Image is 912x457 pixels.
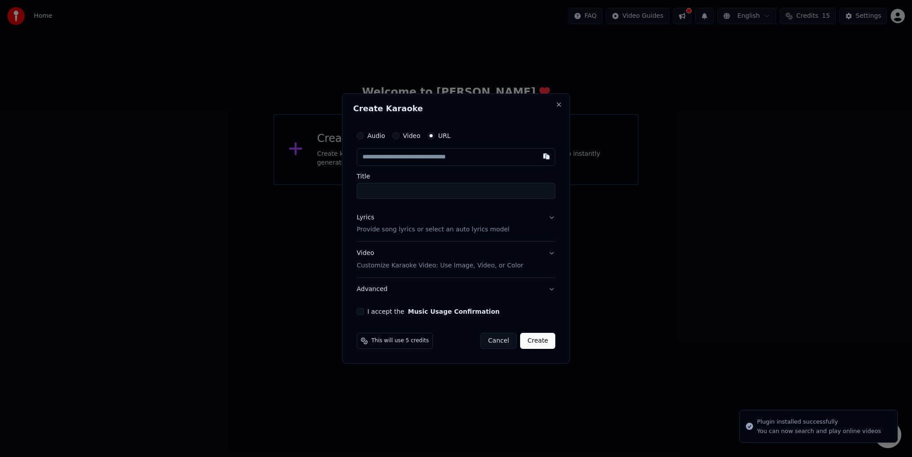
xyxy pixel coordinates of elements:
label: URL [438,133,451,139]
span: This will use 5 credits [371,337,429,344]
div: Video [357,249,523,271]
p: Provide song lyrics or select an auto lyrics model [357,226,509,235]
label: Title [357,173,555,179]
label: I accept the [367,308,500,315]
h2: Create Karaoke [353,105,559,113]
button: LyricsProvide song lyrics or select an auto lyrics model [357,206,555,242]
div: Lyrics [357,213,374,222]
p: Customize Karaoke Video: Use Image, Video, or Color [357,261,523,270]
button: Advanced [357,278,555,301]
button: VideoCustomize Karaoke Video: Use Image, Video, or Color [357,242,555,278]
label: Audio [367,133,385,139]
button: Create [520,333,555,349]
button: Cancel [480,333,517,349]
label: Video [403,133,420,139]
button: I accept the [408,308,500,315]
